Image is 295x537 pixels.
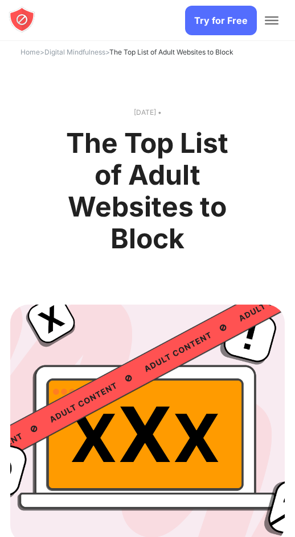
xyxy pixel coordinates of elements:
text: [DATE] • [10,107,285,118]
h1: The Top List of Adult Websites to Block [51,127,243,255]
span: The Top List of Adult Websites to Block [109,48,233,56]
button: Toggle Menu [265,16,278,24]
img: blocksite logo [9,6,35,33]
a: Try for Free [185,6,257,35]
a: blocksite logo [9,6,35,35]
span: > > [21,48,233,56]
a: Home [21,48,40,56]
a: Digital Mindfulness [44,48,105,56]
